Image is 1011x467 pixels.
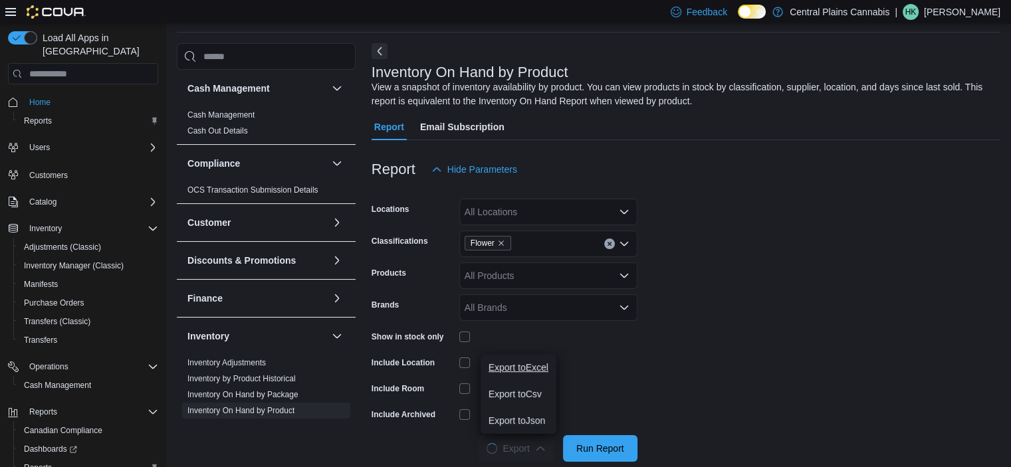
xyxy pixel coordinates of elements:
img: Cova [27,5,86,19]
span: Cash Out Details [187,126,248,136]
span: Purchase Orders [24,298,84,308]
h3: Compliance [187,157,240,170]
span: Catalog [29,197,56,207]
a: Canadian Compliance [19,422,108,438]
span: Inventory On Hand by Package [187,389,298,400]
button: Reports [3,403,164,421]
span: Email Subscription [420,114,505,140]
span: Transfers (Classic) [19,314,158,329]
a: Inventory On Hand by Package [187,390,298,399]
span: Inventory Adjustments [187,357,266,368]
span: Export [487,435,545,462]
span: Flower [465,236,511,250]
a: Inventory On Hand by Product [187,406,294,415]
span: Report [374,114,404,140]
button: Cash Management [329,80,345,96]
span: Reports [29,407,57,417]
span: Customers [24,166,158,183]
button: Finance [329,290,345,306]
button: Purchase Orders [13,294,164,312]
p: Central Plains Cannabis [790,4,889,20]
button: Customer [329,215,345,231]
button: Home [3,92,164,112]
span: Dashboards [19,441,158,457]
div: Halle Kemp [903,4,919,20]
h3: Inventory On Hand by Product [372,64,568,80]
span: Users [29,142,50,153]
label: Locations [372,204,409,215]
button: Inventory [329,328,345,344]
a: Transfers (Classic) [19,314,96,329]
span: Inventory by Product Historical [187,373,296,384]
span: Purchase Orders [19,295,158,311]
a: Dashboards [13,440,164,458]
button: Operations [24,359,74,375]
button: Discounts & Promotions [187,254,326,267]
span: Manifests [19,276,158,292]
button: Cash Management [187,82,326,95]
span: Inventory On Hand by Product [187,405,294,416]
a: Inventory Manager (Classic) [19,258,129,274]
a: Adjustments (Classic) [19,239,106,255]
span: Inventory Manager (Classic) [24,260,124,271]
span: Run Report [576,442,624,455]
span: Inventory Manager (Classic) [19,258,158,274]
span: Canadian Compliance [24,425,102,436]
button: Adjustments (Classic) [13,238,164,256]
button: Export toCsv [481,381,556,407]
h3: Customer [187,216,231,229]
a: Cash Management [19,377,96,393]
a: OCS Transaction Submission Details [187,185,318,195]
span: Cash Management [24,380,91,391]
a: Cash Management [187,110,255,120]
h3: Finance [187,292,223,305]
p: | [895,4,897,20]
button: Finance [187,292,326,305]
span: HK [905,4,917,20]
button: Transfers (Classic) [13,312,164,331]
div: View a snapshot of inventory availability by product. You can view products in stock by classific... [372,80,994,108]
label: Show in stock only [372,331,444,342]
button: Canadian Compliance [13,421,164,440]
button: Clear input [604,238,615,249]
button: Remove Flower from selection in this group [497,239,505,247]
h3: Inventory [187,329,229,343]
button: Reports [13,112,164,130]
span: Export to Csv [489,389,548,399]
span: Home [29,97,51,108]
a: Inventory Adjustments [187,358,266,367]
button: Inventory [24,221,67,236]
p: [PERSON_NAME] [924,4,1000,20]
button: Compliance [329,155,345,171]
button: Inventory Manager (Classic) [13,256,164,275]
button: Customer [187,216,326,229]
button: Open list of options [619,238,629,249]
button: Run Report [563,435,637,462]
span: Export to Json [489,415,548,426]
span: Manifests [24,279,58,290]
h3: Cash Management [187,82,270,95]
span: Transfers [24,335,57,345]
button: Next [372,43,388,59]
button: Open list of options [619,207,629,217]
span: Canadian Compliance [19,422,158,438]
span: Load All Apps in [GEOGRAPHIC_DATA] [37,31,158,58]
button: Customers [3,165,164,184]
button: Transfers [13,331,164,349]
button: Inventory [187,329,326,343]
span: Adjustments (Classic) [24,242,101,252]
button: Catalog [3,193,164,211]
a: Reports [19,113,57,129]
button: Users [24,140,55,155]
a: Transfers [19,332,62,348]
a: Dashboards [19,441,82,457]
div: Cash Management [177,107,356,144]
span: Reports [24,404,158,420]
button: LoadingExport [479,435,553,462]
span: Adjustments (Classic) [19,239,158,255]
a: Purchase Orders [19,295,90,311]
label: Include Room [372,383,424,394]
span: Loading [485,441,500,456]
